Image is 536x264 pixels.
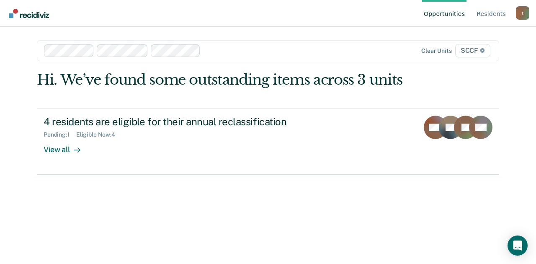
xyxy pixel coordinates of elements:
div: 4 residents are eligible for their annual reclassification [44,116,338,128]
div: View all [44,138,90,154]
span: SCCF [455,44,490,57]
div: t [516,6,529,20]
img: Recidiviz [9,9,49,18]
div: Pending : 1 [44,131,76,138]
button: Profile dropdown button [516,6,529,20]
div: Eligible Now : 4 [76,131,122,138]
a: 4 residents are eligible for their annual reclassificationPending:1Eligible Now:4View all [37,109,499,175]
div: Hi. We’ve found some outstanding items across 3 units [37,71,407,88]
div: Clear units [421,47,452,54]
div: Open Intercom Messenger [508,236,528,256]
